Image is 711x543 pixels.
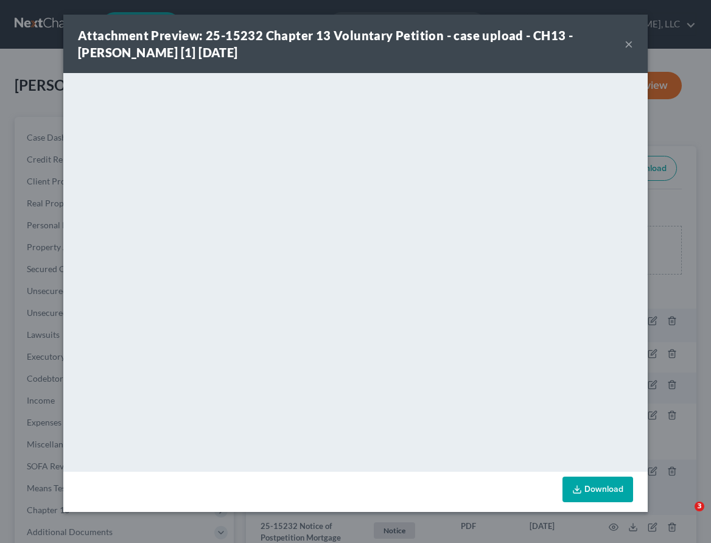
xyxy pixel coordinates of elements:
strong: Attachment Preview: 25-15232 Chapter 13 Voluntary Petition - case upload - CH13 - [PERSON_NAME] [... [78,28,573,60]
iframe: <object ng-attr-data='[URL][DOMAIN_NAME]' type='application/pdf' width='100%' height='650px'></ob... [63,73,648,469]
span: 3 [695,502,704,511]
a: Download [562,477,633,502]
button: × [625,37,633,51]
iframe: Intercom live chat [670,502,699,531]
